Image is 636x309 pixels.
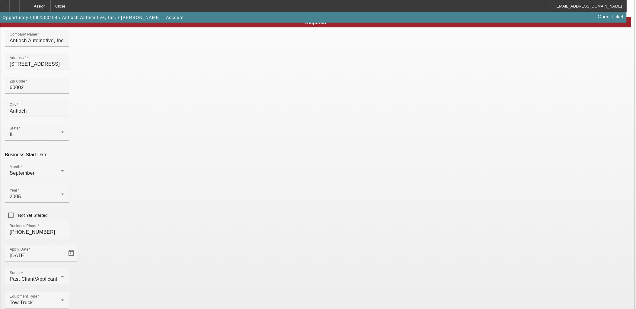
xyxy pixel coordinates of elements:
mat-label: City [10,103,16,107]
span: Past Client/Applicant [10,276,57,282]
span: Opportunity / 092500404 / Antioch Automotive, Inc. / [PERSON_NAME] [2,15,161,20]
span: IL [10,132,14,137]
button: Open calendar [65,247,77,259]
label: Not Yet Started [17,212,48,218]
span: Required [305,20,326,25]
button: Account [165,12,185,23]
a: Open Ticket [596,12,626,22]
mat-label: Address 1 [10,56,27,60]
span: Account [166,15,184,20]
span: 2005 [10,194,21,199]
mat-label: Equipment Type [10,295,37,298]
span: September [10,170,35,176]
p: Business Start Date: [5,152,631,158]
mat-label: Month [10,165,20,169]
mat-label: Business Phone [10,224,37,228]
mat-label: Company Name [10,33,37,36]
mat-label: Apply Date [10,248,28,251]
mat-label: Source [10,271,22,275]
mat-label: State [10,126,19,130]
mat-label: Zip Code [10,80,25,83]
mat-label: Year [10,189,18,192]
span: Tow Truck [10,300,33,305]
